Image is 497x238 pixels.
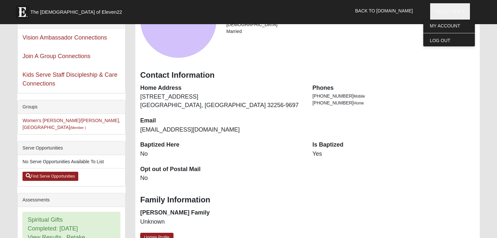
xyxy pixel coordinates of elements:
[12,2,143,19] a: The [DEMOGRAPHIC_DATA] of Eleven22
[18,155,125,168] li: No Serve Opportunities Available To List
[23,71,117,87] a: Kids Serve Staff Discipleship & Care Connections
[70,126,86,130] small: (Member )
[430,3,470,20] a: Hello Deb
[16,6,29,19] img: Eleven22 logo
[23,34,107,41] a: Vision Ambassador Connections
[312,84,475,92] dt: Phones
[350,3,418,19] a: Back to [DOMAIN_NAME]
[23,118,120,130] a: Women's [PERSON_NAME]/[PERSON_NAME], [GEOGRAPHIC_DATA](Member )
[354,101,364,105] span: Home
[435,9,461,14] span: Hello Deb
[140,174,303,182] dd: No
[18,141,125,155] div: Serve Opportunities
[23,53,90,59] a: Join A Group Connections
[140,150,303,158] dd: No
[226,21,475,28] li: [DEMOGRAPHIC_DATA]
[140,141,303,149] dt: Baptized Here
[312,150,475,158] dd: Yes
[226,28,475,35] li: Married
[140,71,475,80] h3: Contact Information
[140,209,303,217] dt: [PERSON_NAME] Family
[312,141,475,149] dt: Is Baptized
[23,172,78,181] a: Find Serve Opportunities
[30,9,122,15] span: The [DEMOGRAPHIC_DATA] of Eleven22
[18,193,125,207] div: Assessments
[140,93,303,109] dd: [STREET_ADDRESS] [GEOGRAPHIC_DATA], [GEOGRAPHIC_DATA] 32256-9697
[140,117,303,125] dt: Email
[354,94,365,99] span: Mobile
[140,165,303,174] dt: Opt out of Postal Mail
[140,195,475,205] h3: Family Information
[423,36,475,45] a: Log Out
[140,84,303,92] dt: Home Address
[18,100,125,114] div: Groups
[140,218,303,226] dd: Unknown
[312,93,475,100] li: [PHONE_NUMBER]
[423,22,475,30] a: My Account
[312,100,475,106] li: [PHONE_NUMBER]
[140,126,303,134] dd: [EMAIL_ADDRESS][DOMAIN_NAME]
